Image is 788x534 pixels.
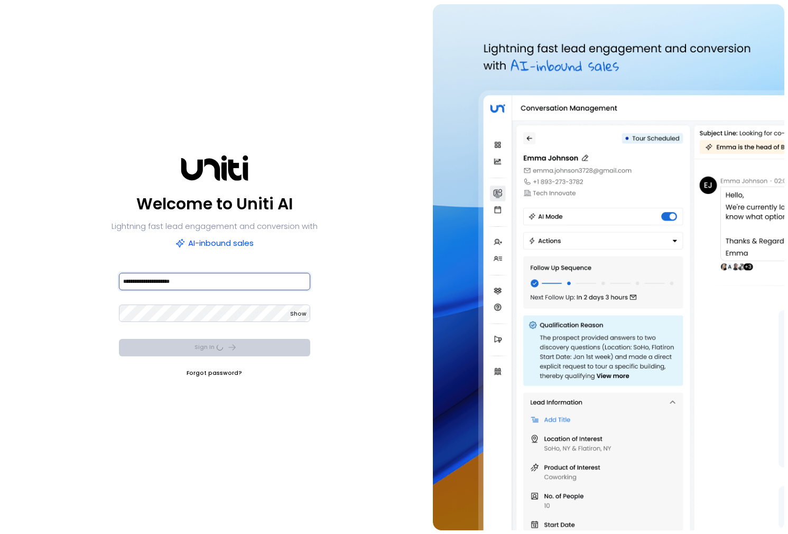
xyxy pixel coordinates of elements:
[187,368,242,379] a: Forgot password?
[290,310,307,318] span: Show
[175,236,254,251] p: AI-inbound sales
[433,4,784,530] img: auth-hero.png
[290,309,307,319] button: Show
[112,219,318,234] p: Lightning fast lead engagement and conversion with
[136,191,293,217] p: Welcome to Uniti AI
